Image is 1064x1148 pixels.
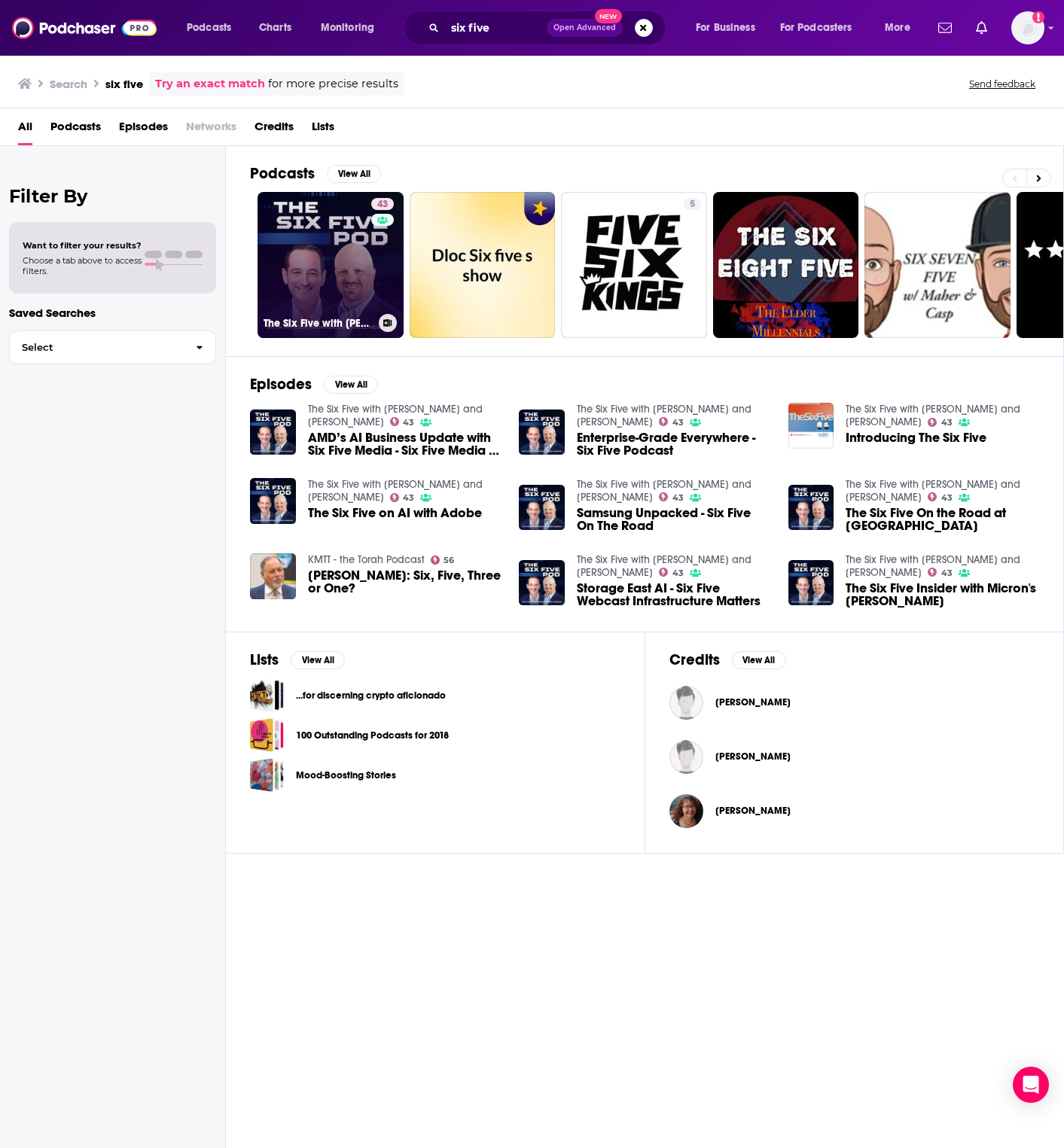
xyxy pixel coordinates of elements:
[50,114,101,145] a: Podcasts
[519,560,565,606] img: Storage East AI - Six Five Webcast Infrastructure Matters
[1032,11,1044,23] svg: Add a profile image
[308,478,483,504] a: The Six Five with Patrick Moorhead and Daniel Newman
[669,787,1040,835] button: Lynn ZubernisLynn Zubernis
[732,651,786,669] button: View All
[519,485,565,531] a: Samsung Unpacked - Six Five On The Road
[250,375,378,394] a: EpisodesView All
[250,718,284,752] span: 100 Outstanding Podcasts for 2018
[669,740,703,774] img: David King
[12,14,157,42] a: Podchaser - Follow, Share and Rate Podcasts
[577,478,752,504] a: The Six Five with Patrick Moorhead and Daniel Newman
[932,15,958,41] a: Show notifications dropdown
[23,240,142,251] span: Want to filter your results?
[308,431,502,457] a: AMD’s AI Business Update with Six Five Media - Six Five Media at AMD Advancing AI
[250,375,312,394] h2: Episodes
[250,678,284,712] a: ...for discerning crypto aficionado
[250,410,296,455] a: AMD’s AI Business Update with Six Five Media - Six Five Media at AMD Advancing AI
[659,568,684,577] a: 43
[669,686,703,720] a: Caren Zucker
[659,417,684,426] a: 43
[685,16,774,40] button: open menu
[250,650,345,669] a: ListsView All
[672,570,684,577] span: 43
[308,507,482,519] span: The Six Five on AI with Adobe
[715,751,791,763] a: David King
[788,485,834,531] img: The Six Five On the Road at Cloudera HQ
[846,478,1020,504] a: The Six Five with Patrick Moorhead and Daniel Newman
[403,419,414,426] span: 43
[846,582,1039,607] a: The Six Five Insider with Micron's Ryan Baxter
[519,410,565,455] a: Enterprise-Grade Everywhere - Six Five Podcast
[941,570,953,577] span: 43
[885,17,910,38] span: More
[561,192,707,338] a: 5
[941,419,953,426] span: 43
[970,15,993,41] a: Show notifications dropdown
[595,9,622,23] span: New
[377,197,388,212] span: 43
[255,114,294,145] a: Credits
[9,185,216,207] h2: Filter By
[715,696,791,708] span: [PERSON_NAME]
[672,495,684,501] span: 43
[50,77,87,91] h3: Search
[941,495,953,501] span: 43
[18,114,32,145] a: All
[296,687,446,704] a: ...for discerning crypto aficionado
[250,650,279,669] h2: Lists
[9,306,216,320] p: Saved Searches
[264,317,373,330] h3: The Six Five with [PERSON_NAME] and [PERSON_NAME]
[119,114,168,145] a: Episodes
[105,77,143,91] h3: six five
[577,553,752,579] a: The Six Five with Patrick Moorhead and Daniel Newman
[846,431,986,444] span: Introducing The Six Five
[846,403,1020,428] a: The Six Five with Patrick Moorhead and Daniel Newman
[444,557,454,564] span: 56
[770,16,874,40] button: open menu
[418,11,680,45] div: Search podcasts, credits, & more...
[669,678,1040,726] button: Caren ZuckerCaren Zucker
[268,75,398,93] span: for more precise results
[371,198,394,210] a: 43
[577,507,770,532] a: Samsung Unpacked - Six Five On The Road
[715,751,791,763] span: [PERSON_NAME]
[874,16,929,40] button: open menu
[155,75,265,93] a: Try an exact match
[250,478,296,524] img: The Six Five on AI with Adobe
[176,16,251,40] button: open menu
[403,495,414,501] span: 43
[780,17,852,38] span: For Podcasters
[445,16,547,40] input: Search podcasts, credits, & more...
[684,198,701,210] a: 5
[965,78,1040,90] button: Send feedback
[10,343,184,352] span: Select
[669,650,786,669] a: CreditsView All
[659,492,684,501] a: 43
[249,16,300,40] a: Charts
[669,794,703,828] img: Lynn Zubernis
[715,805,791,817] span: [PERSON_NAME]
[390,417,415,426] a: 43
[788,403,834,449] img: Introducing The Six Five
[715,805,791,817] a: Lynn Zubernis
[672,419,684,426] span: 43
[669,732,1040,781] button: David KingDavid King
[308,553,425,566] a: KMTT - the Torah Podcast
[577,582,770,607] a: Storage East AI - Six Five Webcast Infrastructure Matters
[186,114,236,145] span: Networks
[846,553,1020,579] a: The Six Five with Patrick Moorhead and Daniel Newman
[308,569,502,595] a: Sheva Berakhot: Six, Five, Three or One?
[577,431,770,457] a: Enterprise-Grade Everywhere - Six Five Podcast
[928,418,953,427] a: 43
[250,758,284,792] span: Mood-Boosting Stories
[187,17,231,38] span: Podcasts
[846,507,1039,532] a: The Six Five On the Road at Cloudera HQ
[696,17,755,38] span: For Business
